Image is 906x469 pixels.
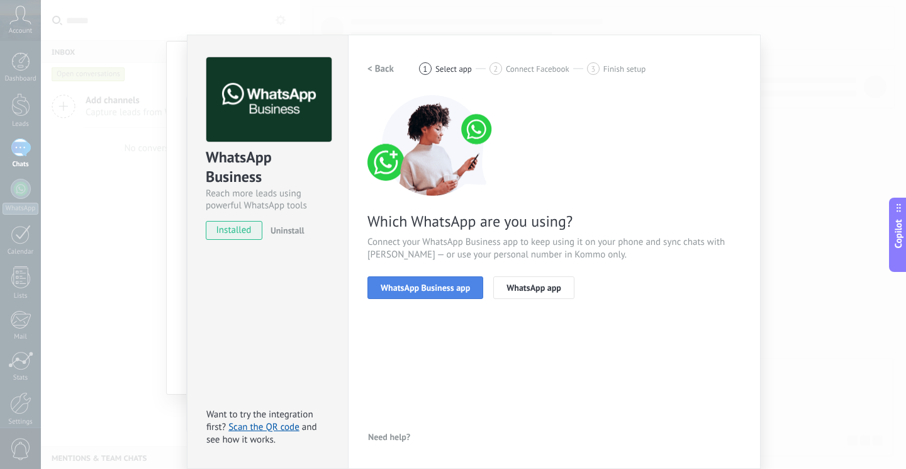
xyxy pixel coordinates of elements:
[506,64,569,74] span: Connect Facebook
[506,283,561,292] span: WhatsApp app
[368,432,410,441] span: Need help?
[367,427,411,446] button: Need help?
[367,236,741,261] span: Connect your WhatsApp Business app to keep using it on your phone and sync chats with [PERSON_NAM...
[206,421,317,446] span: and see how it works.
[381,283,470,292] span: WhatsApp Business app
[493,64,498,74] span: 2
[367,276,483,299] button: WhatsApp Business app
[367,95,500,196] img: connect number
[206,57,332,142] img: logo_main.png
[367,63,394,75] h2: < Back
[206,147,330,188] div: WhatsApp Business
[367,57,394,80] button: < Back
[206,188,330,212] div: Reach more leads using powerful WhatsApp tools
[266,221,305,240] button: Uninstall
[435,64,472,74] span: Select app
[367,212,741,231] span: Which WhatsApp are you using?
[423,64,427,74] span: 1
[603,64,646,74] span: Finish setup
[591,64,595,74] span: 3
[493,276,574,299] button: WhatsApp app
[206,409,313,433] span: Want to try the integration first?
[271,225,305,236] span: Uninstall
[892,219,905,248] span: Copilot
[206,221,262,240] span: installed
[228,421,299,433] a: Scan the QR code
